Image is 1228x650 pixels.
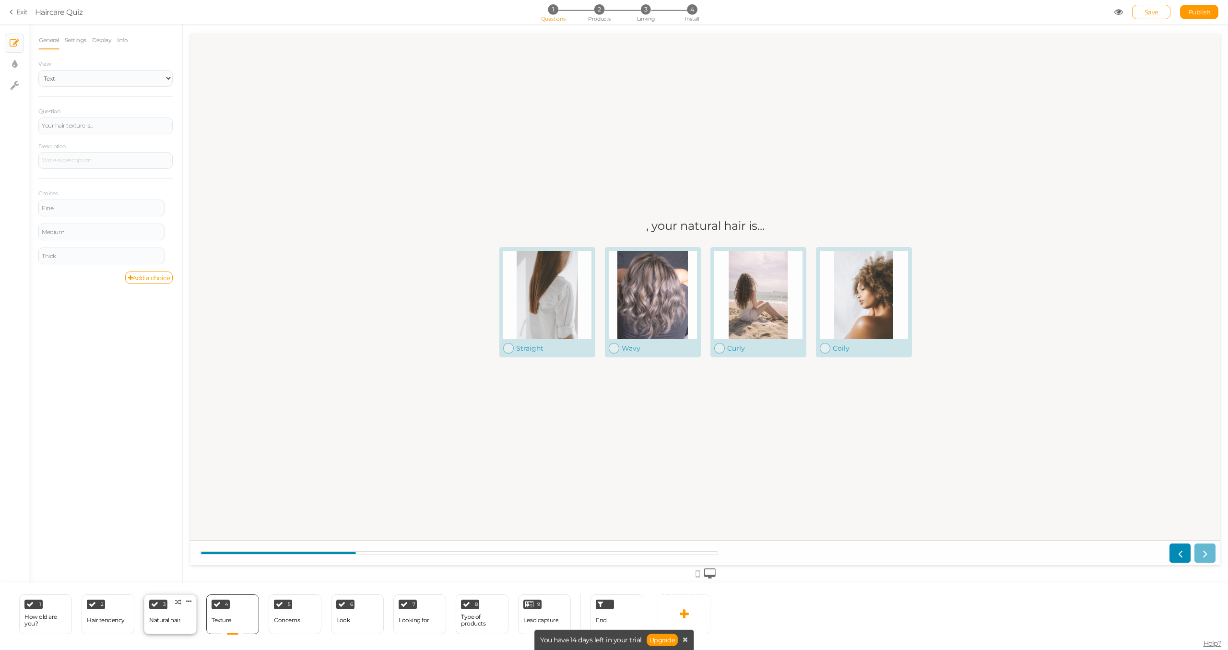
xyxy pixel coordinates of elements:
[687,4,697,14] span: 4
[1145,8,1158,16] span: Save
[1188,8,1211,16] span: Publish
[637,15,654,22] span: Linking
[24,614,67,627] div: How old are you?
[540,637,642,643] span: You have 14 days left in your trial
[685,15,699,22] span: Install
[206,594,259,634] div: 4 Texture
[461,614,503,627] div: Type of products
[39,602,41,607] span: 1
[42,229,162,235] div: Medium
[588,15,611,22] span: Products
[149,617,180,624] div: Natural hair
[670,4,714,14] li: 4 Install
[225,602,228,607] span: 4
[596,616,607,624] span: End
[117,31,128,49] a: Info
[413,602,415,607] span: 7
[531,4,575,14] li: 1 Questions
[38,60,51,67] span: View
[647,634,678,646] a: Upgrade
[38,190,58,197] label: Choices
[19,594,72,634] div: 1 How old are you?
[288,602,291,607] span: 5
[38,31,59,49] a: General
[274,617,300,624] div: Concerns
[10,7,28,17] a: Exit
[1132,5,1170,19] div: Save
[42,123,169,129] div: Your hair texture is...
[331,594,384,634] div: 6 Look
[475,602,478,607] span: 8
[393,594,446,634] div: 7 Looking for
[456,594,508,634] div: 8 Type of products
[92,31,112,49] a: Display
[87,617,125,624] div: Hair tendency
[399,617,429,624] div: Looking for
[336,617,350,624] div: Look
[350,602,353,607] span: 6
[35,6,83,18] div: Haircare Quiz
[64,31,87,49] a: Settings
[163,602,166,607] span: 3
[523,617,558,624] div: Lead capture
[624,4,668,14] li: 3 Linking
[577,4,622,14] li: 2 Products
[641,4,651,14] span: 3
[212,617,231,624] div: Texture
[38,108,60,115] label: Question
[269,594,321,634] div: 5 Concerns
[590,594,643,634] div: End
[1204,639,1222,648] span: Help?
[518,594,571,634] div: 9 Lead capture
[82,594,134,634] div: 2 Hair tendency
[548,4,558,14] span: 1
[42,205,162,211] div: Fine
[101,602,104,607] span: 2
[594,4,604,14] span: 2
[125,272,173,284] a: Add a choice
[144,594,197,634] div: 3 Natural hair
[38,143,66,150] label: Description
[42,253,162,259] div: Thick
[541,15,566,22] span: Questions
[537,602,540,607] span: 9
